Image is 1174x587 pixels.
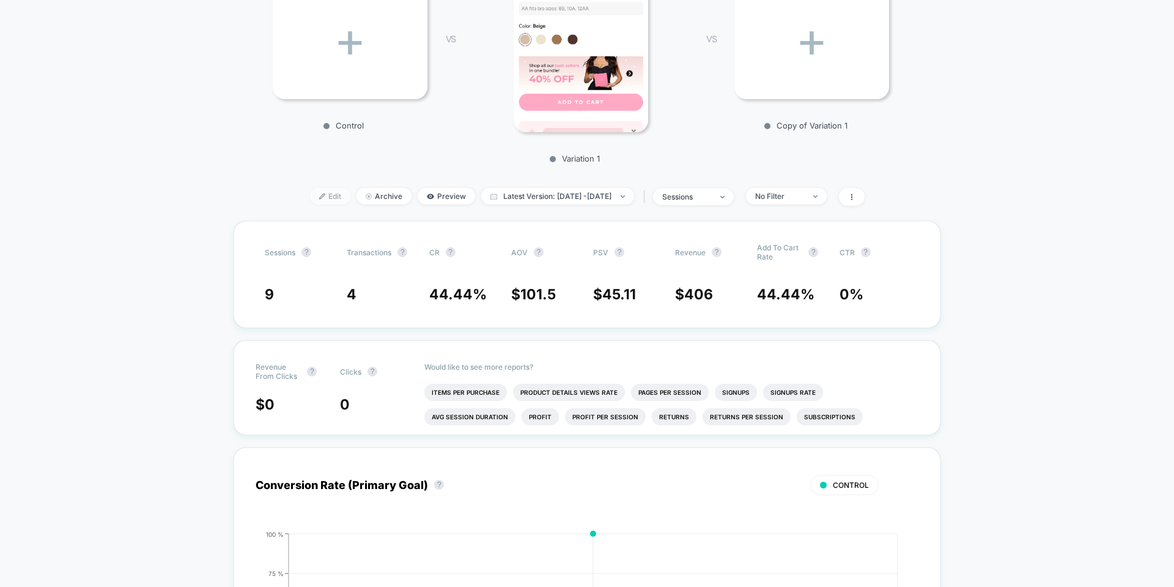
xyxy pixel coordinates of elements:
span: $ [511,286,556,303]
button: ? [307,367,317,376]
span: $ [675,286,713,303]
span: Sessions [265,248,295,257]
li: Product Details Views Rate [513,384,625,401]
span: Archive [356,188,412,204]
span: AOV [511,248,528,257]
li: Avg Session Duration [424,408,515,425]
img: end [720,196,725,198]
span: CONTROL [833,480,869,490]
button: ? [301,247,311,257]
img: edit [319,193,325,200]
span: | [640,188,653,206]
button: ? [712,247,722,257]
li: Subscriptions [797,408,863,425]
span: Transactions [347,248,391,257]
li: Signups [715,384,757,401]
li: Returns [652,408,696,425]
li: Pages Per Session [631,384,709,401]
span: Revenue [675,248,706,257]
img: end [813,195,818,198]
button: ? [446,247,456,257]
img: end [621,195,625,198]
img: calendar [490,193,497,200]
span: 0 % [840,286,863,303]
li: Profit [522,408,559,425]
p: Variation 1 [468,154,682,163]
span: 0 [340,396,350,413]
span: 44.44 % [757,286,814,303]
span: 101.5 [520,286,556,303]
li: Signups Rate [763,384,823,401]
li: Items Per Purchase [424,384,507,401]
span: Preview [418,188,475,204]
p: Would like to see more reports? [424,362,918,372]
span: 45.11 [602,286,636,303]
span: Latest Version: [DATE] - [DATE] [481,188,634,204]
button: ? [615,247,624,257]
button: ? [861,247,871,257]
span: CR [429,248,440,257]
button: ? [434,480,444,490]
li: Profit Per Session [565,408,646,425]
tspan: 75 % [268,570,284,577]
tspan: 100 % [266,531,284,538]
p: Control [267,121,421,130]
span: Revenue From Clicks [256,362,301,381]
span: $ [256,396,275,413]
span: Clicks [340,367,361,376]
span: VS [706,34,716,44]
button: ? [534,247,544,257]
span: Edit [310,188,350,204]
div: No Filter [755,192,804,201]
p: Copy of Variation 1 [728,121,883,130]
span: PSV [593,248,608,257]
span: CTR [840,248,855,257]
span: 406 [684,286,713,303]
button: ? [397,247,407,257]
div: sessions [662,192,711,201]
span: Add To Cart Rate [757,243,802,261]
button: ? [367,367,377,376]
li: Returns Per Session [703,408,791,425]
img: end [366,193,372,200]
span: $ [593,286,636,303]
span: 9 [265,286,274,303]
span: VS [446,34,456,44]
span: 44.44 % [429,286,487,303]
span: 0 [265,396,275,413]
span: 4 [347,286,356,303]
button: ? [808,247,818,257]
